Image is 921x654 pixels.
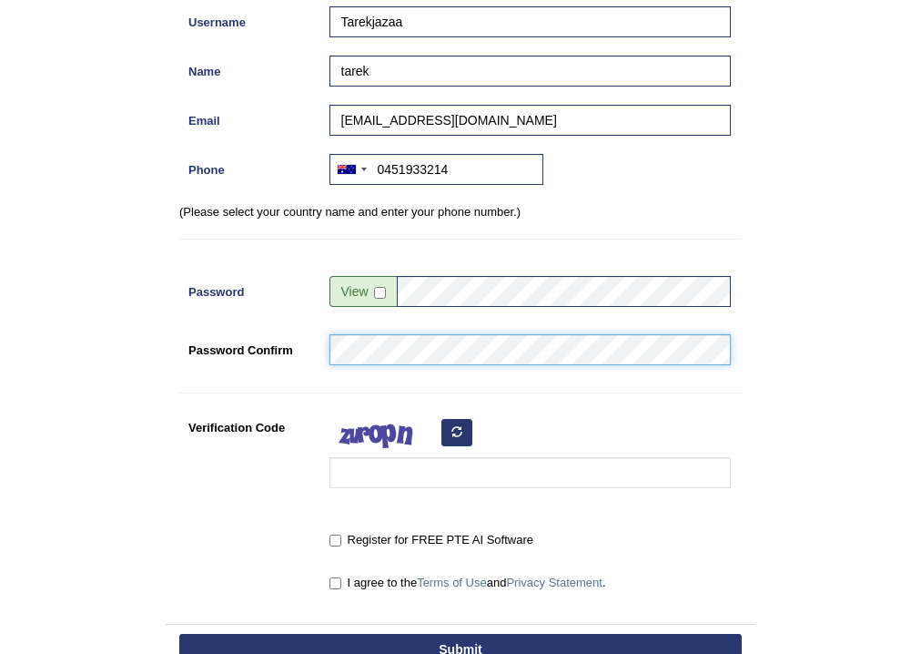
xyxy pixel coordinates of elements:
[329,574,606,592] label: I agree to the and .
[179,154,320,179] label: Phone
[179,203,742,220] p: (Please select your country name and enter your phone number.)
[179,56,320,80] label: Name
[330,155,372,184] div: Australia: +61
[179,276,320,301] label: Password
[179,412,320,436] label: Verification Code
[179,6,320,31] label: Username
[329,535,341,547] input: Register for FREE PTE AI Software
[329,531,533,549] label: Register for FREE PTE AI Software
[179,105,320,129] label: Email
[179,334,320,359] label: Password Confirm
[506,576,602,589] a: Privacy Statement
[329,577,341,589] input: I agree to theTerms of UseandPrivacy Statement.
[329,154,543,185] input: +61 412 345 678
[374,287,386,299] input: Show/Hide Password
[417,576,487,589] a: Terms of Use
